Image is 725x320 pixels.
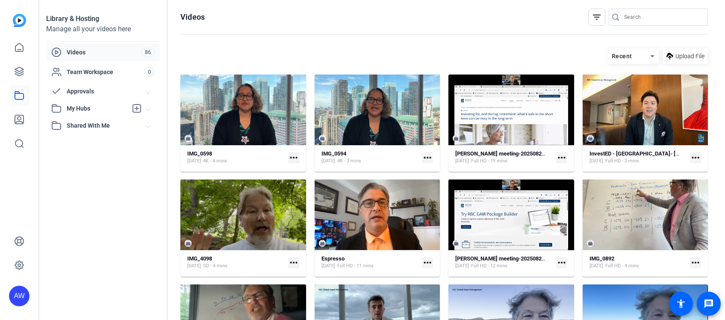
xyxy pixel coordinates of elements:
span: Upload File [675,52,704,61]
img: blue-gradient.svg [13,14,26,27]
span: [DATE] [321,263,335,269]
span: 86 [141,48,155,57]
span: 4K - 4 mins [203,158,227,164]
span: Full HD - 4 mins [605,263,639,269]
span: Approvals [67,87,146,96]
mat-icon: more_horiz [690,152,701,163]
span: [DATE] [455,158,469,164]
mat-icon: more_horiz [422,257,433,268]
strong: IMG_0598 [187,150,212,157]
span: 0 [144,67,155,77]
span: Full HD - 11 mins [337,263,374,269]
span: Recent [612,53,632,60]
a: [PERSON_NAME] meeting-20250822 1834-1[DATE]Full HD - 19 mins [455,150,553,164]
span: My Hubs [67,104,127,113]
a: IMG_0892[DATE]Full HD - 4 mins [589,255,687,269]
strong: IMG_0594 [321,150,346,157]
input: Search [624,12,701,22]
h1: Videos [180,12,205,22]
a: IMG_4098[DATE]SD - 4 mins [187,255,285,269]
a: Espresso[DATE]Full HD - 11 mins [321,255,419,269]
a: InvestED - [GEOGRAPHIC_DATA]- [DATE] - Do markets recover quickly?[DATE]Full HD - 2 mins [589,150,687,164]
span: [DATE] [187,263,201,269]
mat-icon: accessibility [676,299,686,309]
strong: IMG_0892 [589,255,614,262]
span: [DATE] [589,263,603,269]
span: Shared With Me [67,121,146,130]
span: [DATE] [321,158,335,164]
strong: Espresso [321,255,345,262]
mat-icon: message [704,299,714,309]
strong: IMG_4098 [187,255,212,262]
a: IMG_0594[DATE]4K - 3 mins [321,150,419,164]
mat-expansion-panel-header: Approvals [46,83,160,100]
a: [PERSON_NAME] meeting-20250821 2024-5[DATE]Full HD - 12 mins [455,255,553,269]
span: [DATE] [187,158,201,164]
strong: [PERSON_NAME] meeting-20250821 2024-5 [455,255,563,262]
span: SD - 4 mins [203,263,227,269]
a: IMG_0598[DATE]4K - 4 mins [187,150,285,164]
mat-icon: more_horiz [288,152,299,163]
mat-icon: more_horiz [556,152,567,163]
strong: [PERSON_NAME] meeting-20250822 1834-1 [455,150,563,157]
span: [DATE] [589,158,603,164]
div: Library & Hosting [46,14,160,24]
span: Full HD - 19 mins [471,158,507,164]
button: Upload File [663,48,708,64]
mat-expansion-panel-header: My Hubs [46,100,160,117]
mat-icon: more_horiz [288,257,299,268]
mat-expansion-panel-header: Shared With Me [46,117,160,134]
span: Full HD - 2 mins [605,158,639,164]
span: Videos [67,48,141,57]
mat-icon: more_horiz [556,257,567,268]
span: [DATE] [455,263,469,269]
span: Team Workspace [67,68,144,76]
div: AW [9,286,29,306]
div: Manage all your videos here [46,24,160,34]
mat-icon: more_horiz [422,152,433,163]
mat-icon: more_horiz [690,257,701,268]
mat-icon: filter_list [592,12,602,22]
span: 4K - 3 mins [337,158,361,164]
span: Full HD - 12 mins [471,263,507,269]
